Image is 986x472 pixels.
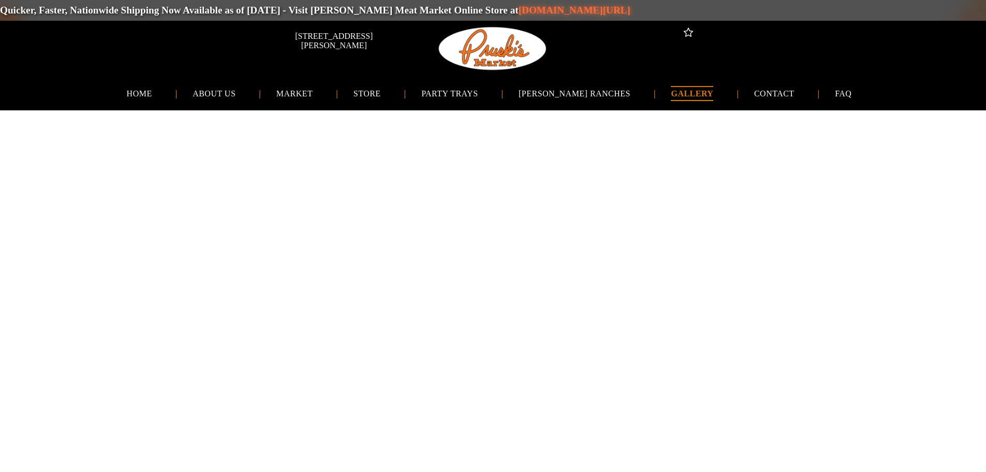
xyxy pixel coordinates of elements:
[267,26,401,56] span: [STREET_ADDRESS][PERSON_NAME]
[653,80,722,107] a: GALLERY
[121,80,176,107] a: HOME
[722,26,735,42] a: instagram
[506,80,643,107] a: [PERSON_NAME] RANCHES
[437,21,549,77] img: Pruski-s+Market+HQ+Logo2-1920w.png
[811,80,858,107] a: FAQ
[719,43,724,51] span: 0
[267,80,332,107] a: MARKET
[245,26,403,42] a: [STREET_ADDRESS][PERSON_NAME]
[186,80,258,107] a: ABOUT US
[342,80,400,107] a: STORE
[731,80,801,107] a: CONTACT
[682,26,696,42] a: Social network
[410,80,496,107] a: PARTY TRAYS
[741,26,755,42] a: email
[702,26,715,42] a: facebook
